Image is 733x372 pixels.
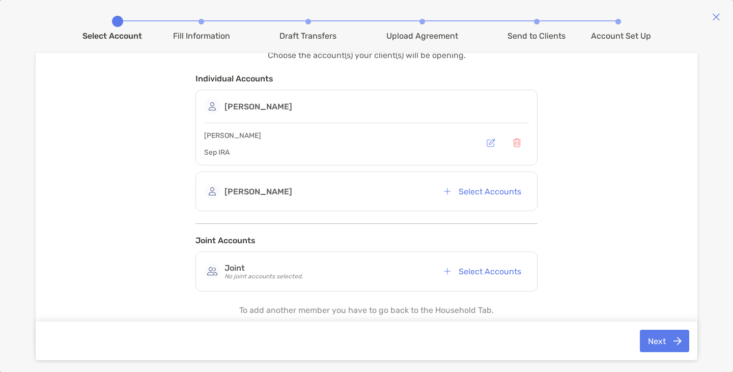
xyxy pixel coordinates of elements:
img: avatar [204,183,220,199]
div: Account Set Up [591,31,651,41]
h4: Individual Accounts [195,74,538,83]
span: [PERSON_NAME] [204,131,261,140]
p: To add another member you have to go back to the Household Tab. [239,304,494,317]
button: Select Accounts [436,180,529,203]
img: button icon [487,138,495,147]
strong: [PERSON_NAME] [224,187,292,196]
img: button icon [513,138,521,147]
div: Select Account [82,31,142,41]
img: button icon [673,337,682,345]
img: close modal [712,13,720,21]
strong: Joint [224,263,245,273]
div: Draft Transfers [279,31,336,41]
div: Fill Information [173,31,230,41]
i: No joint accounts selected. [224,273,303,280]
button: Select Accounts [436,260,529,282]
div: Send to Clients [508,31,566,41]
p: Choose the account(s) your client(s) will be opening. [268,49,466,62]
span: Sep IRA [204,148,230,157]
img: avatar [204,98,220,115]
h4: Joint Accounts [195,236,538,245]
div: Upload Agreement [386,31,458,41]
img: avatar [204,263,220,279]
button: Next [640,330,689,352]
strong: [PERSON_NAME] [224,102,292,111]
